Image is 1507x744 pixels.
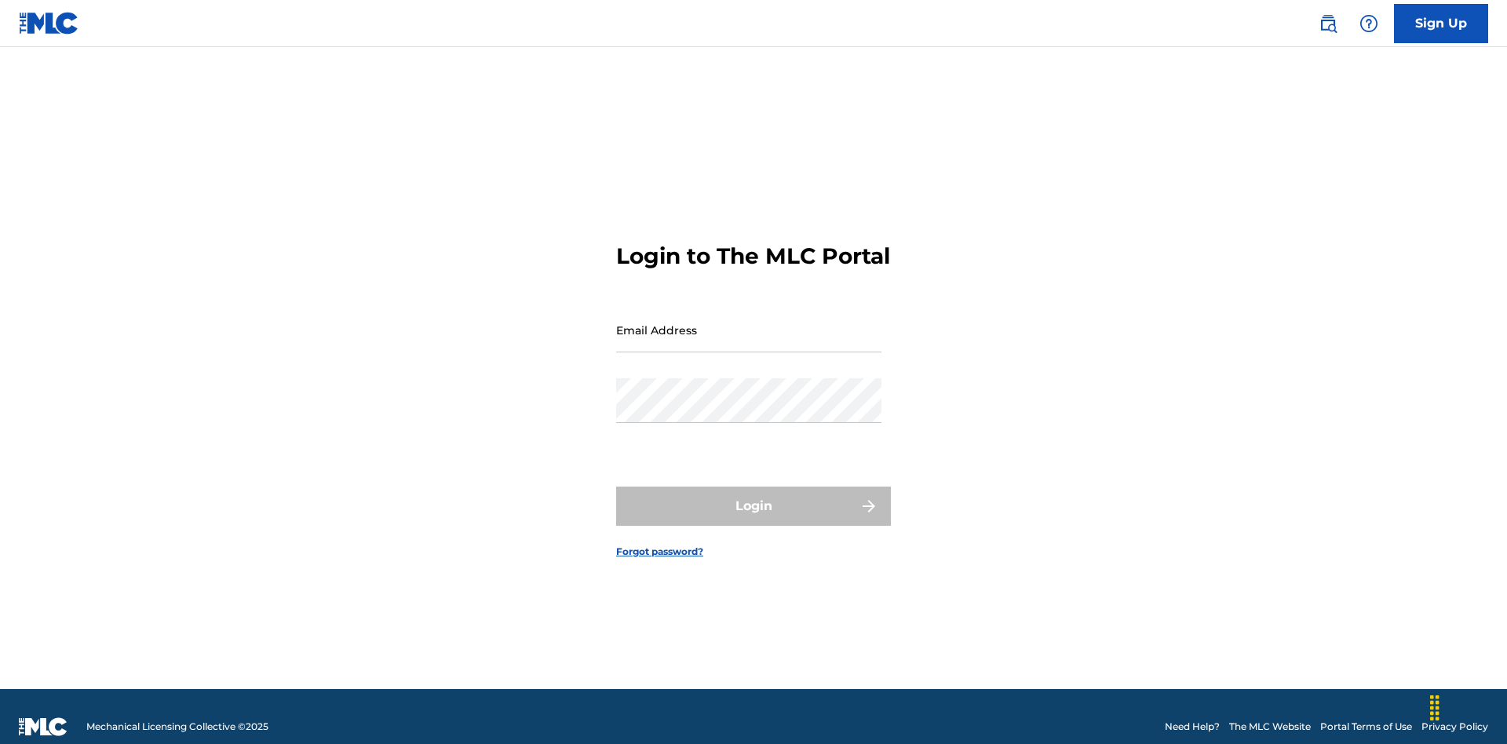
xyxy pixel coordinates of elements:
a: The MLC Website [1229,720,1311,734]
h3: Login to The MLC Portal [616,243,890,270]
img: MLC Logo [19,12,79,35]
div: Drag [1422,684,1447,731]
img: logo [19,717,68,736]
iframe: Chat Widget [1429,669,1507,744]
a: Privacy Policy [1421,720,1488,734]
a: Sign Up [1394,4,1488,43]
a: Forgot password? [616,545,703,559]
div: Help [1353,8,1385,39]
a: Public Search [1312,8,1344,39]
img: help [1359,14,1378,33]
span: Mechanical Licensing Collective © 2025 [86,720,268,734]
a: Need Help? [1165,720,1220,734]
img: search [1319,14,1337,33]
a: Portal Terms of Use [1320,720,1412,734]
